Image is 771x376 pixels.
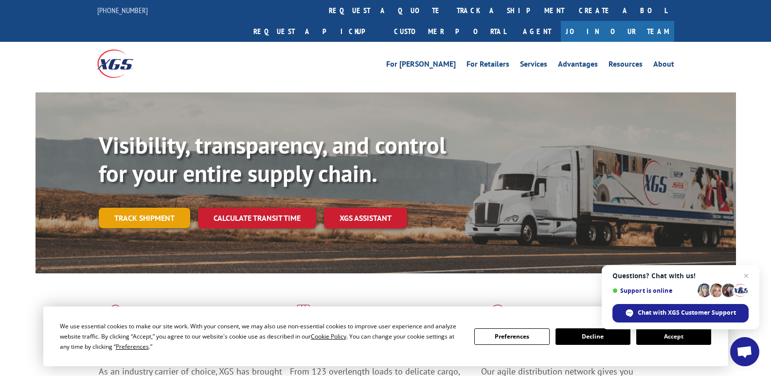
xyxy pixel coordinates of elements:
[730,337,759,366] a: Open chat
[612,287,694,294] span: Support is online
[609,60,643,71] a: Resources
[386,60,456,71] a: For [PERSON_NAME]
[653,60,674,71] a: About
[513,21,561,42] a: Agent
[481,304,515,330] img: xgs-icon-flagship-distribution-model-red
[558,60,598,71] a: Advantages
[99,304,129,330] img: xgs-icon-total-supply-chain-intelligence-red
[474,328,549,345] button: Preferences
[99,208,190,228] a: Track shipment
[246,21,387,42] a: Request a pickup
[116,342,149,351] span: Preferences
[99,130,446,188] b: Visibility, transparency, and control for your entire supply chain.
[612,272,749,280] span: Questions? Chat with us!
[198,208,316,229] a: Calculate transit time
[556,328,630,345] button: Decline
[466,60,509,71] a: For Retailers
[60,321,463,352] div: We use essential cookies to make our site work. With your consent, we may also use non-essential ...
[311,332,346,340] span: Cookie Policy
[43,306,728,366] div: Cookie Consent Prompt
[636,328,711,345] button: Accept
[387,21,513,42] a: Customer Portal
[612,304,749,322] span: Chat with XGS Customer Support
[324,208,407,229] a: XGS ASSISTANT
[520,60,547,71] a: Services
[561,21,674,42] a: Join Our Team
[290,304,313,330] img: xgs-icon-focused-on-flooring-red
[638,308,736,317] span: Chat with XGS Customer Support
[97,5,148,15] a: [PHONE_NUMBER]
